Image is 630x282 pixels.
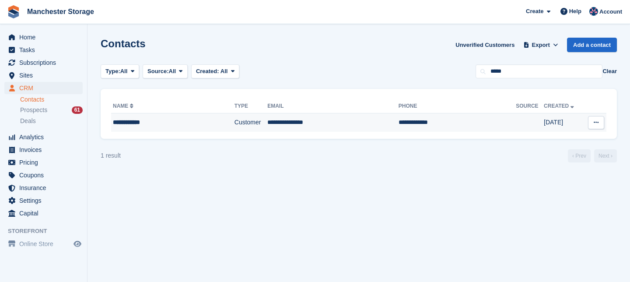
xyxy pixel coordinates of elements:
a: Manchester Storage [24,4,98,19]
a: menu [4,169,83,181]
a: menu [4,194,83,207]
a: menu [4,156,83,169]
span: Source: [147,67,168,76]
span: All [169,67,176,76]
a: menu [4,207,83,219]
a: Deals [20,116,83,126]
a: Created [544,103,576,109]
div: 61 [72,106,83,114]
div: 1 result [101,151,121,160]
a: menu [4,182,83,194]
button: Created: All [191,64,239,79]
span: Pricing [19,156,72,169]
th: Email [267,99,399,113]
a: Prospects 61 [20,106,83,115]
span: Online Store [19,238,72,250]
span: Account [599,7,622,16]
span: Settings [19,194,72,207]
button: Type: All [101,64,139,79]
a: Unverified Customers [452,38,518,52]
span: Sites [19,69,72,81]
td: [DATE] [544,113,584,132]
span: Export [532,41,550,49]
span: Created: [196,68,219,74]
a: Preview store [72,239,83,249]
span: Prospects [20,106,47,114]
a: menu [4,69,83,81]
span: Analytics [19,131,72,143]
a: Previous [568,149,591,162]
th: Type [234,99,267,113]
span: Tasks [19,44,72,56]
span: Invoices [19,144,72,156]
span: Insurance [19,182,72,194]
a: menu [4,131,83,143]
a: menu [4,31,83,43]
a: Contacts [20,95,83,104]
span: Type: [105,67,120,76]
span: Subscriptions [19,56,72,69]
span: All [220,68,228,74]
span: Coupons [19,169,72,181]
th: Phone [399,99,516,113]
h1: Contacts [101,38,146,49]
span: Capital [19,207,72,219]
button: Export [521,38,560,52]
a: Name [113,103,135,109]
a: menu [4,144,83,156]
span: Deals [20,117,36,125]
a: Next [594,149,617,162]
a: Add a contact [567,38,617,52]
a: menu [4,82,83,94]
th: Source [516,99,544,113]
span: Storefront [8,227,87,236]
a: menu [4,44,83,56]
span: Home [19,31,72,43]
img: stora-icon-8386f47178a22dfd0bd8f6a31ec36ba5ce8667c1dd55bd0f319d3a0aa187defe.svg [7,5,20,18]
span: CRM [19,82,72,94]
a: menu [4,238,83,250]
button: Source: All [143,64,188,79]
a: menu [4,56,83,69]
td: Customer [234,113,267,132]
span: All [120,67,128,76]
span: Create [526,7,543,16]
span: Help [569,7,581,16]
button: Clear [602,67,617,76]
nav: Page [566,149,619,162]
